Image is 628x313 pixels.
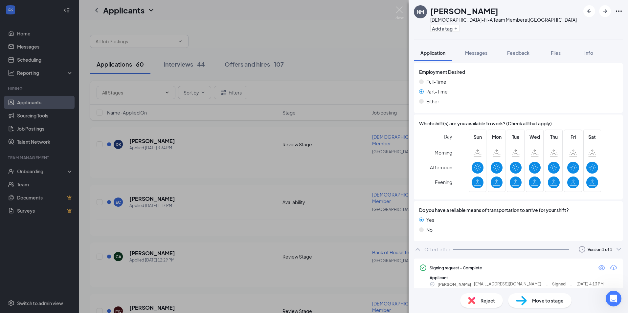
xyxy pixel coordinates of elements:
svg: ArrowRight [601,7,609,15]
svg: Download [610,264,617,272]
svg: Clock [578,245,586,253]
span: Application [420,50,445,56]
svg: Ellipses [615,7,623,15]
span: [EMAIL_ADDRESS][DOMAIN_NAME] [474,281,541,287]
svg: ArrowLeftNew [585,7,593,15]
span: Thu [548,133,560,140]
span: Either [426,98,439,105]
span: [PERSON_NAME] [437,281,471,288]
span: Move to stage [532,297,564,304]
span: Feedback [507,50,529,56]
div: Signing request - Complete [430,265,482,271]
svg: Plus [454,27,458,31]
span: Which shift(s) are you available to work? (Check all that apply) [419,120,552,127]
span: Signed [552,281,566,287]
span: Sun [472,133,483,140]
div: [DEMOGRAPHIC_DATA]-fil-A Team Member at [GEOGRAPHIC_DATA] [430,16,577,23]
div: NM [417,9,424,15]
svg: ChevronUp [414,245,422,253]
span: Reject [481,297,495,304]
svg: CheckmarkCircle [419,264,427,272]
div: Offer Letter [424,246,450,253]
span: [DATE] 4:13 PM [576,281,604,287]
span: - [570,281,572,288]
iframe: Intercom live chat [606,291,621,306]
div: Version 1 of 1 [588,247,612,252]
span: Part-Time [426,88,448,95]
svg: ChevronDown [615,245,623,253]
span: Sat [586,133,598,140]
span: Employment Desired [419,68,465,75]
span: Evening [435,176,452,188]
span: Messages [465,50,487,56]
span: Full-Time [426,78,446,85]
span: No [426,226,433,233]
svg: Eye [598,264,606,272]
span: Do you have a reliable means of transportation to arrive for your shift? [419,206,569,214]
button: ArrowLeftNew [583,5,595,17]
h1: [PERSON_NAME] [430,5,498,16]
span: Tue [510,133,522,140]
span: - [546,281,548,288]
button: PlusAdd a tag [430,25,460,32]
span: Day [444,133,452,140]
span: Mon [491,133,503,140]
span: Afternoon [430,161,452,173]
button: ArrowRight [599,5,611,17]
div: Applicant [430,275,617,281]
svg: CheckmarkCircle [430,282,435,287]
span: Files [551,50,561,56]
span: Morning [435,147,452,158]
span: Yes [426,216,434,223]
span: Wed [529,133,541,140]
span: Info [584,50,593,56]
span: Fri [567,133,579,140]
